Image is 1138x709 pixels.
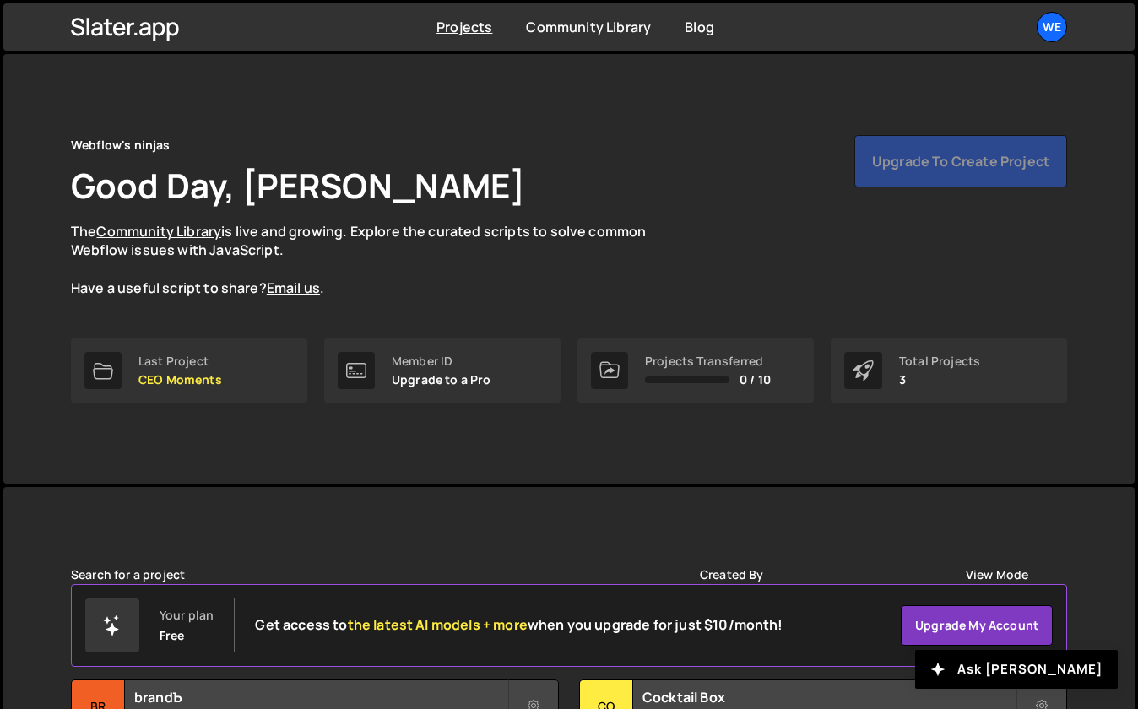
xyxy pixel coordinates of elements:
a: We [1037,12,1067,42]
label: Search for a project [71,568,185,582]
h2: brandЪ [134,688,507,706]
p: CEO Moments [138,373,222,387]
p: 3 [899,373,980,387]
div: Member ID [392,354,491,368]
a: Community Library [96,222,221,241]
div: Last Project [138,354,222,368]
span: the latest AI models + more [348,615,528,634]
label: Created By [700,568,764,582]
h1: Good Day, [PERSON_NAME] [71,162,525,208]
a: Upgrade my account [901,605,1053,646]
h2: Cocktail Box [642,688,1016,706]
a: Projects [436,18,492,36]
a: Email us [267,279,320,297]
div: Total Projects [899,354,980,368]
label: View Mode [966,568,1028,582]
span: 0 / 10 [740,373,771,387]
a: Community Library [526,18,651,36]
div: Your plan [160,609,214,622]
div: Free [160,629,185,642]
h2: Get access to when you upgrade for just $10/month! [255,617,783,633]
a: Blog [685,18,714,36]
div: Webflow's ninjas [71,135,171,155]
p: The is live and growing. Explore the curated scripts to solve common Webflow issues with JavaScri... [71,222,679,298]
a: Last Project CEO Moments [71,338,307,403]
p: Upgrade to a Pro [392,373,491,387]
button: Ask [PERSON_NAME] [915,650,1118,689]
div: Projects Transferred [645,354,771,368]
